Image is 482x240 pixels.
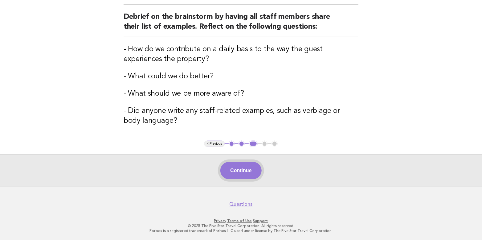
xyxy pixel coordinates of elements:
[124,106,358,126] h3: - Did anyone write any staff-related examples, such as verbiage or body language?
[124,44,358,64] h3: - How do we contribute on a daily basis to the way the guest experiences the property?
[124,12,358,37] h2: Debrief on the brainstorm by having all staff members share their list of examples. Reflect on th...
[253,219,268,223] a: Support
[249,141,258,147] button: 3
[229,141,235,147] button: 1
[220,162,261,179] button: Continue
[227,219,252,223] a: Terms of Use
[239,141,245,147] button: 2
[52,218,430,223] p: · ·
[230,201,253,207] a: Questions
[214,219,227,223] a: Privacy
[52,223,430,228] p: © 2025 The Five Star Travel Corporation. All rights reserved.
[124,72,358,81] h3: - What could we do better?
[52,228,430,233] p: Forbes is a registered trademark of Forbes LLC used under license by The Five Star Travel Corpora...
[124,89,358,99] h3: - What should we be more aware of?
[204,141,224,147] button: < Previous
